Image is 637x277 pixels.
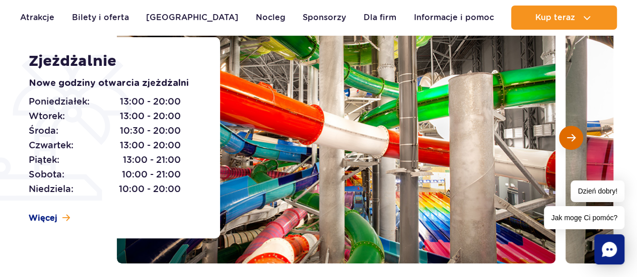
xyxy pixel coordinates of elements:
[29,153,59,167] span: Piątek:
[120,95,181,109] span: 13:00 - 20:00
[146,6,238,30] a: [GEOGRAPHIC_DATA]
[29,213,57,224] span: Więcej
[72,6,129,30] a: Bilety i oferta
[594,234,624,264] div: Chat
[20,6,54,30] a: Atrakcje
[122,167,181,181] span: 10:00 - 21:00
[120,109,181,123] span: 13:00 - 20:00
[119,182,181,196] span: 10:00 - 20:00
[120,138,181,152] span: 13:00 - 20:00
[29,167,64,181] span: Sobota:
[29,138,74,152] span: Czwartek:
[364,6,396,30] a: Dla firm
[413,6,493,30] a: Informacje i pomoc
[120,124,181,138] span: 10:30 - 20:00
[123,153,181,167] span: 13:00 - 21:00
[29,52,197,70] h1: Zjeżdżalnie
[544,206,624,229] span: Jak mogę Ci pomóc?
[571,180,624,202] span: Dzień dobry!
[511,6,617,30] button: Kup teraz
[29,124,58,138] span: Środa:
[535,13,575,22] span: Kup teraz
[256,6,286,30] a: Nocleg
[29,95,90,109] span: Poniedziałek:
[29,182,74,196] span: Niedziela:
[559,126,583,150] button: Następny slajd
[29,109,65,123] span: Wtorek:
[29,213,70,224] a: Więcej
[303,6,346,30] a: Sponsorzy
[29,76,197,90] p: Nowe godziny otwarcia zjeżdżalni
